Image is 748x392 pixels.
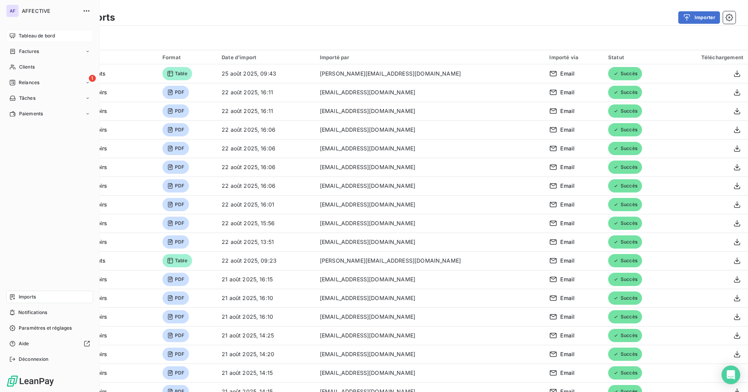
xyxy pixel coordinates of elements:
[162,310,189,323] span: PDF
[162,254,192,267] span: Table
[6,76,93,89] a: 1Relances
[315,83,545,102] td: [EMAIL_ADDRESS][DOMAIN_NAME]
[315,139,545,158] td: [EMAIL_ADDRESS][DOMAIN_NAME]
[315,364,545,382] td: [EMAIL_ADDRESS][DOMAIN_NAME]
[18,309,47,316] span: Notifications
[560,294,575,302] span: Email
[6,375,55,387] img: Logo LeanPay
[608,104,642,118] span: Succès
[6,5,19,17] div: AF
[162,123,189,136] span: PDF
[320,54,540,60] div: Importé par
[22,8,78,14] span: AFFECTIVE
[217,177,315,195] td: 22 août 2025, 16:06
[560,88,575,96] span: Email
[315,326,545,345] td: [EMAIL_ADDRESS][DOMAIN_NAME]
[162,142,189,155] span: PDF
[560,219,575,227] span: Email
[19,340,29,347] span: Aide
[19,64,35,71] span: Clients
[217,364,315,382] td: 21 août 2025, 14:15
[608,67,642,80] span: Succès
[162,161,189,174] span: PDF
[19,79,39,86] span: Relances
[315,102,545,120] td: [EMAIL_ADDRESS][DOMAIN_NAME]
[162,104,189,118] span: PDF
[6,30,93,42] a: Tableau de bord
[217,83,315,102] td: 22 août 2025, 16:11
[315,214,545,233] td: [EMAIL_ADDRESS][DOMAIN_NAME]
[162,179,189,192] span: PDF
[217,289,315,307] td: 21 août 2025, 16:10
[608,329,642,342] span: Succès
[6,337,93,350] a: Aide
[162,348,189,361] span: PDF
[162,291,189,305] span: PDF
[162,54,212,60] div: Format
[6,92,93,104] a: Tâches
[608,366,642,380] span: Succès
[608,123,642,136] span: Succès
[217,195,315,214] td: 22 août 2025, 16:01
[19,293,36,300] span: Imports
[560,182,575,190] span: Email
[6,108,93,120] a: Paiements
[217,120,315,139] td: 22 août 2025, 16:06
[315,289,545,307] td: [EMAIL_ADDRESS][DOMAIN_NAME]
[6,45,93,58] a: Factures
[217,139,315,158] td: 22 août 2025, 16:06
[315,251,545,270] td: [PERSON_NAME][EMAIL_ADDRESS][DOMAIN_NAME]
[19,356,49,363] span: Déconnexion
[560,70,575,78] span: Email
[315,120,545,139] td: [EMAIL_ADDRESS][DOMAIN_NAME]
[608,161,642,174] span: Succès
[162,366,189,380] span: PDF
[674,54,743,60] div: Téléchargement
[217,158,315,177] td: 22 août 2025, 16:06
[560,350,575,358] span: Email
[315,307,545,326] td: [EMAIL_ADDRESS][DOMAIN_NAME]
[608,179,642,192] span: Succès
[560,275,575,283] span: Email
[19,325,72,332] span: Paramètres et réglages
[560,145,575,152] span: Email
[608,235,642,249] span: Succès
[19,110,43,117] span: Paiements
[560,257,575,265] span: Email
[217,251,315,270] td: 22 août 2025, 09:23
[608,217,642,230] span: Succès
[315,64,545,83] td: [PERSON_NAME][EMAIL_ADDRESS][DOMAIN_NAME]
[19,32,55,39] span: Tableau de bord
[6,322,93,334] a: Paramètres et réglages
[608,310,642,323] span: Succès
[560,369,575,377] span: Email
[217,102,315,120] td: 22 août 2025, 16:11
[162,198,189,211] span: PDF
[608,254,642,267] span: Succès
[162,217,189,230] span: PDF
[560,313,575,321] span: Email
[678,11,720,24] button: Importer
[315,177,545,195] td: [EMAIL_ADDRESS][DOMAIN_NAME]
[162,86,189,99] span: PDF
[549,54,599,60] div: Importé via
[217,345,315,364] td: 21 août 2025, 14:20
[162,273,189,286] span: PDF
[608,86,642,99] span: Succès
[315,270,545,289] td: [EMAIL_ADDRESS][DOMAIN_NAME]
[608,348,642,361] span: Succès
[560,126,575,134] span: Email
[162,329,189,342] span: PDF
[315,158,545,177] td: [EMAIL_ADDRESS][DOMAIN_NAME]
[217,64,315,83] td: 25 août 2025, 09:43
[560,107,575,115] span: Email
[560,201,575,208] span: Email
[608,54,665,60] div: Statut
[6,291,93,303] a: Imports
[315,345,545,364] td: [EMAIL_ADDRESS][DOMAIN_NAME]
[6,61,93,73] a: Clients
[315,233,545,251] td: [EMAIL_ADDRESS][DOMAIN_NAME]
[315,195,545,214] td: [EMAIL_ADDRESS][DOMAIN_NAME]
[222,54,310,60] div: Date d’import
[217,326,315,345] td: 21 août 2025, 14:25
